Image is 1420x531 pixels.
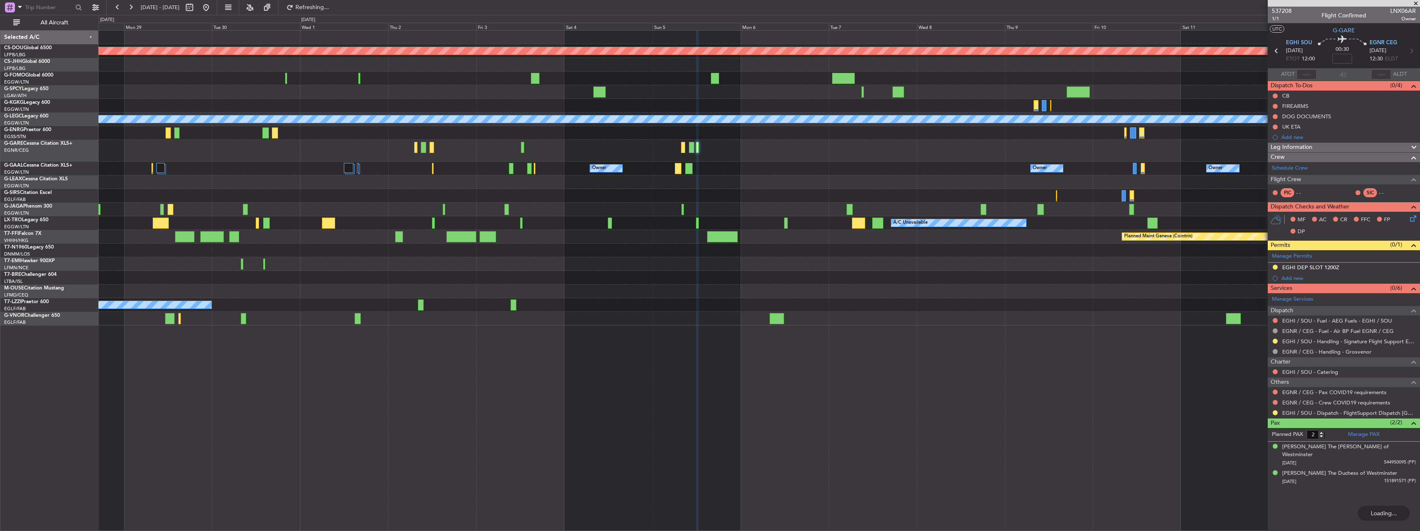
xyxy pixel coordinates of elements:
div: Wed 8 [917,23,1005,30]
a: G-SIRSCitation Excel [4,190,52,195]
a: EGNR / CEG - Pax COVID19 requirements [1282,389,1386,396]
button: Refreshing... [283,1,332,14]
span: Services [1271,284,1292,293]
span: G-SIRS [4,190,20,195]
span: G-LEAX [4,177,22,182]
div: Fri 10 [1093,23,1181,30]
div: PIC [1281,188,1294,197]
span: EGHI SOU [1286,39,1312,47]
span: [DATE] [1286,47,1303,55]
div: Add new [1281,134,1416,141]
span: 544950095 (PP) [1384,459,1416,466]
a: LTBA/ISL [4,278,23,285]
div: DOG DOCUMENTS [1282,113,1331,120]
a: G-ENRGPraetor 600 [4,127,51,132]
a: EGGW/LTN [4,169,29,175]
a: EGNR / CEG - Crew COVID19 requirements [1282,399,1390,406]
a: EGHI / SOU - Fuel - AEG Fuels - EGHI / SOU [1282,317,1392,324]
span: (0/1) [1390,240,1402,249]
span: G-ENRG [4,127,24,132]
span: G-JAGA [4,204,23,209]
a: LFPB/LBG [4,52,26,58]
a: LX-TROLegacy 650 [4,218,48,222]
a: Schedule Crew [1272,164,1308,172]
a: EGLF/FAB [4,196,26,203]
span: 1/1 [1272,15,1292,22]
div: Loading... [1358,506,1410,521]
a: EGHI / SOU - Dispatch - FlightSupport Dispatch [GEOGRAPHIC_DATA] [1282,409,1416,416]
a: EGHI / SOU - Catering [1282,368,1338,376]
a: CS-DOUGlobal 6500 [4,45,52,50]
a: T7-BREChallenger 604 [4,272,57,277]
a: T7-FFIFalcon 7X [4,231,41,236]
span: DP [1298,228,1305,236]
span: G-SPCY [4,86,22,91]
span: (0/6) [1390,284,1402,292]
a: EGGW/LTN [4,224,29,230]
a: EGLF/FAB [4,306,26,312]
a: T7-LZZIPraetor 600 [4,299,49,304]
span: CS-DOU [4,45,24,50]
div: EGHI DEP SLOT 1200Z [1282,264,1339,271]
div: Planned Maint Geneva (Cointrin) [1124,230,1192,243]
span: EGNR CEG [1370,39,1397,47]
div: Sun 5 [652,23,741,30]
a: EGNR / CEG - Handling - Grosvenor [1282,348,1372,355]
div: Thu 2 [388,23,476,30]
span: 151891571 (PP) [1384,478,1416,485]
span: T7-LZZI [4,299,21,304]
a: G-LEGCLegacy 600 [4,114,48,119]
a: G-JAGAPhenom 300 [4,204,52,209]
span: ELDT [1385,55,1398,63]
span: G-GAAL [4,163,23,168]
span: T7-BRE [4,272,21,277]
span: 12:30 [1370,55,1383,63]
a: EGGW/LTN [4,106,29,112]
div: Owner [1033,162,1047,175]
a: EGGW/LTN [4,79,29,85]
a: G-GARECessna Citation XLS+ [4,141,72,146]
span: (0/4) [1390,81,1402,90]
a: M-OUSECitation Mustang [4,286,64,291]
span: FP [1384,216,1390,224]
span: ATOT [1281,70,1295,79]
a: EGGW/LTN [4,120,29,126]
span: [DATE] [1370,47,1386,55]
span: 00:30 [1336,45,1349,54]
a: EGGW/LTN [4,183,29,189]
span: (2/2) [1390,418,1402,427]
a: EGGW/LTN [4,210,29,216]
span: T7-EMI [4,258,20,263]
span: Dispatch [1271,306,1293,316]
span: All Aircraft [22,20,87,26]
a: Manage Permits [1272,252,1312,261]
div: A/C Unavailable [893,217,928,229]
a: EGNR/CEG [4,147,29,153]
span: CS-JHH [4,59,22,64]
div: SIC [1363,188,1377,197]
span: G-LEGC [4,114,22,119]
span: Crew [1271,153,1285,162]
span: G-KGKG [4,100,24,105]
div: [PERSON_NAME] The Duchess of Westminster [1282,469,1397,478]
span: Others [1271,378,1289,387]
span: [DATE] [1282,478,1296,485]
div: Sat 4 [564,23,652,30]
span: LX-TRO [4,218,22,222]
span: G-FOMO [4,73,25,78]
input: Trip Number [25,1,73,14]
div: Add new [1281,275,1416,282]
div: [PERSON_NAME] The [PERSON_NAME] of Westminster [1282,443,1416,459]
a: T7-N1960Legacy 650 [4,245,54,250]
a: LGAV/ATH [4,93,26,99]
div: - - [1379,189,1398,196]
span: [DATE] - [DATE] [141,4,180,11]
span: Dispatch To-Dos [1271,81,1312,91]
a: EGLF/FAB [4,319,26,325]
span: [DATE] [1282,460,1296,466]
span: Owner [1390,15,1416,22]
span: T7-FFI [4,231,19,236]
span: ETOT [1286,55,1300,63]
div: Mon 29 [124,23,212,30]
span: G-GARE [1333,26,1355,35]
